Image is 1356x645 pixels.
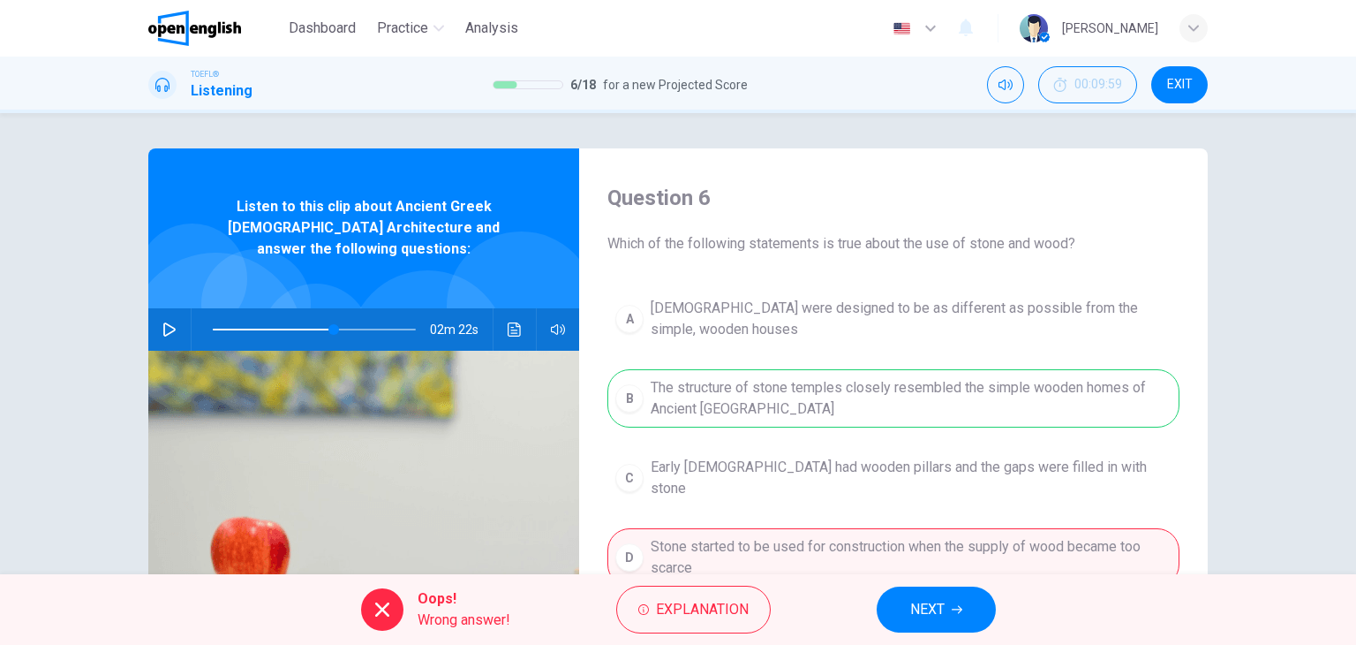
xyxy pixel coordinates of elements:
span: for a new Projected Score [603,74,748,95]
button: Practice [370,12,451,44]
span: Explanation [656,597,749,622]
span: Oops! [418,588,510,610]
span: Dashboard [289,18,356,39]
button: Dashboard [282,12,363,44]
button: Explanation [616,586,771,634]
span: EXIT [1167,78,1193,92]
span: Listen to this clip about Ancient Greek [DEMOGRAPHIC_DATA] Architecture and answer the following ... [206,196,522,260]
img: en [891,22,913,35]
button: 00:09:59 [1038,66,1137,103]
span: TOEFL® [191,68,219,80]
span: Analysis [465,18,518,39]
button: Analysis [458,12,525,44]
span: Wrong answer! [418,610,510,631]
span: 6 / 18 [570,74,596,95]
span: NEXT [910,597,945,622]
a: OpenEnglish logo [148,11,282,46]
span: Practice [377,18,428,39]
img: OpenEnglish logo [148,11,241,46]
h1: Listening [191,80,252,102]
img: Profile picture [1020,14,1048,42]
span: Which of the following statements is true about the use of stone and wood? [607,233,1179,254]
button: Click to see the audio transcription [501,308,529,351]
button: EXIT [1151,66,1208,103]
div: Mute [987,66,1024,103]
button: NEXT [877,587,996,633]
div: [PERSON_NAME] [1062,18,1158,39]
h4: Question 6 [607,184,1179,212]
span: 00:09:59 [1074,78,1122,92]
div: Hide [1038,66,1137,103]
span: 02m 22s [430,308,493,351]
